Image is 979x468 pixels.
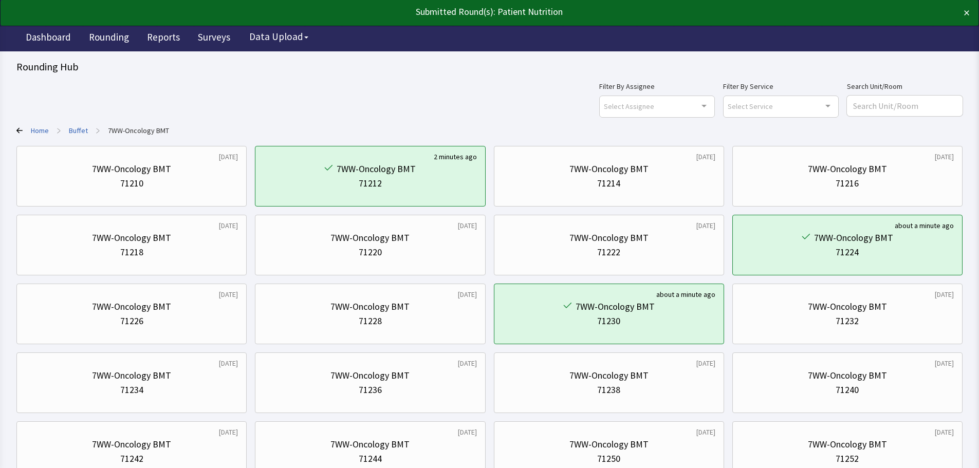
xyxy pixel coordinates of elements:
div: 71242 [120,452,143,466]
div: [DATE] [696,152,715,162]
div: 71230 [597,314,620,328]
div: 7WW-Oncology BMT [330,299,410,314]
div: 7WW-Oncology BMT [92,437,171,452]
div: [DATE] [219,427,238,437]
a: Rounding [81,26,137,51]
div: [DATE] [696,220,715,231]
div: [DATE] [935,358,954,368]
div: 71240 [836,383,859,397]
div: 7WW-Oncology BMT [569,368,649,383]
label: Search Unit/Room [847,80,963,92]
div: [DATE] [458,220,477,231]
input: Search Unit/Room [847,96,963,116]
a: Dashboard [18,26,79,51]
div: [DATE] [935,152,954,162]
div: [DATE] [458,289,477,299]
div: 71250 [597,452,620,466]
div: 2 minutes ago [434,152,477,162]
div: 7WW-Oncology BMT [808,162,887,176]
div: 71224 [836,245,859,259]
div: [DATE] [219,152,238,162]
div: 7WW-Oncology BMT [569,162,649,176]
button: Data Upload [243,27,315,46]
div: 71234 [120,383,143,397]
div: 71252 [836,452,859,466]
div: 7WW-Oncology BMT [92,231,171,245]
div: 7WW-Oncology BMT [330,368,410,383]
div: 71220 [359,245,382,259]
div: 7WW-Oncology BMT [92,368,171,383]
div: [DATE] [458,427,477,437]
div: 7WW-Oncology BMT [808,437,887,452]
div: 7WW-Oncology BMT [92,299,171,314]
div: 71210 [120,176,143,191]
div: [DATE] [219,289,238,299]
a: Surveys [190,26,238,51]
div: Submitted Round(s): Patient Nutrition [9,5,874,19]
div: [DATE] [935,427,954,437]
div: 7WW-Oncology BMT [569,231,649,245]
div: [DATE] [458,358,477,368]
div: 71222 [597,245,620,259]
div: 7WW-Oncology BMT [814,231,893,245]
div: [DATE] [696,427,715,437]
div: [DATE] [696,358,715,368]
div: [DATE] [219,358,238,368]
label: Filter By Assignee [599,80,715,92]
div: 7WW-Oncology BMT [808,368,887,383]
div: 71216 [836,176,859,191]
div: [DATE] [935,289,954,299]
div: 7WW-Oncology BMT [92,162,171,176]
span: > [96,120,100,141]
div: 7WW-Oncology BMT [330,437,410,452]
a: Buffet [69,125,88,136]
div: 7WW-Oncology BMT [330,231,410,245]
div: 71226 [120,314,143,328]
div: [DATE] [219,220,238,231]
div: about a minute ago [895,220,954,231]
div: 7WW-Oncology BMT [569,437,649,452]
button: × [964,5,970,21]
div: 71214 [597,176,620,191]
div: 7WW-Oncology BMT [337,162,416,176]
div: Rounding Hub [16,60,963,74]
div: 71212 [359,176,382,191]
div: 71238 [597,383,620,397]
div: 71236 [359,383,382,397]
span: Select Service [728,100,773,112]
a: Home [31,125,49,136]
div: 7WW-Oncology BMT [808,299,887,314]
div: 71228 [359,314,382,328]
div: about a minute ago [656,289,715,299]
div: 71244 [359,452,382,466]
div: 71218 [120,245,143,259]
div: 7WW-Oncology BMT [576,299,655,314]
span: Select Assignee [604,100,654,112]
span: > [57,120,61,141]
div: 71232 [836,314,859,328]
a: Reports [139,26,188,51]
label: Filter By Service [723,80,839,92]
a: 7WW-Oncology BMT [108,125,169,136]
